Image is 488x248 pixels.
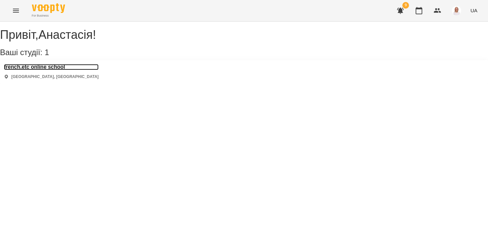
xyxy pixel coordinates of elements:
[44,48,49,57] span: 1
[470,7,477,14] span: UA
[8,3,24,19] button: Menu
[452,6,461,15] img: 7b3448e7bfbed3bd7cdba0ed84700e25.png
[468,4,480,17] button: UA
[32,14,65,18] span: For Business
[32,3,65,13] img: Voopty Logo
[402,2,409,9] span: 9
[11,74,99,80] p: [GEOGRAPHIC_DATA], [GEOGRAPHIC_DATA]
[4,64,99,70] a: french.etc online school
